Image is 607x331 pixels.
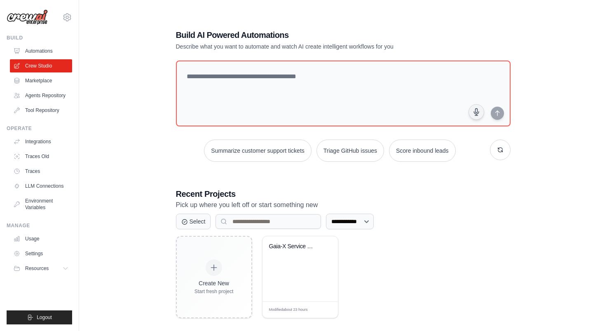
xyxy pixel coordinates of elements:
[490,140,511,160] button: Get new suggestions
[7,35,72,41] div: Build
[7,222,72,229] div: Manage
[10,44,72,58] a: Automations
[10,74,72,87] a: Marketplace
[195,288,234,295] div: Start fresh project
[10,104,72,117] a: Tool Repository
[25,265,49,272] span: Resources
[318,307,325,313] span: Edit
[10,194,72,214] a: Environment Variables
[176,214,211,229] button: Select
[10,135,72,148] a: Integrations
[204,140,311,162] button: Summarize customer support tickets
[176,200,511,210] p: Pick up where you left off or start something new
[10,262,72,275] button: Resources
[10,232,72,245] a: Usage
[469,104,484,120] button: Click to speak your automation idea
[10,59,72,72] a: Crew Studio
[7,310,72,324] button: Logout
[10,247,72,260] a: Settings
[316,140,384,162] button: Triage GitHub issues
[7,125,72,132] div: Operate
[389,140,456,162] button: Score inbound leads
[7,9,48,25] img: Logo
[269,307,308,313] span: Modified about 23 hours
[269,243,319,250] div: Gaia-X Service Discovery Automation
[37,314,52,321] span: Logout
[10,150,72,163] a: Traces Old
[195,279,234,287] div: Create New
[10,179,72,193] a: LLM Connections
[176,29,453,41] h1: Build AI Powered Automations
[176,42,453,51] p: Describe what you want to automate and watch AI create intelligent workflows for you
[176,188,511,200] h3: Recent Projects
[10,165,72,178] a: Traces
[10,89,72,102] a: Agents Repository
